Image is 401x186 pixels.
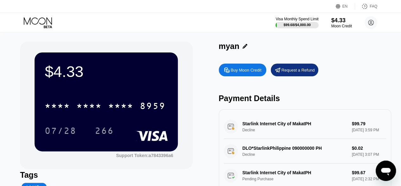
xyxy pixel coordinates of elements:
div: EN [336,3,355,10]
div: Tags [20,170,192,180]
div: Buy Moon Credit [231,67,262,73]
div: Payment Details [219,94,391,103]
div: 07/28 [45,127,76,137]
iframe: Button to launch messaging window [376,161,396,181]
div: Request a Refund [271,64,318,76]
div: Visa Monthly Spend Limit [275,17,318,21]
div: Buy Moon Credit [219,64,266,76]
div: 266 [90,123,119,139]
div: Visa Monthly Spend Limit$99.68/$4,000.00 [275,17,318,28]
div: Support Token:a7843396a6 [116,153,173,158]
div: $4.33Moon Credit [331,17,352,28]
div: Request a Refund [281,67,315,73]
div: FAQ [355,3,377,10]
div: $99.68 / $4,000.00 [283,23,311,27]
div: $4.33 [331,17,352,24]
div: 8959 [140,102,165,112]
div: EN [342,4,348,9]
div: myan [219,42,239,51]
div: Support Token: a7843396a6 [116,153,173,158]
div: 266 [95,127,114,137]
div: $4.33 [45,63,168,80]
div: Moon Credit [331,24,352,28]
div: FAQ [370,4,377,9]
div: 07/28 [40,123,81,139]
